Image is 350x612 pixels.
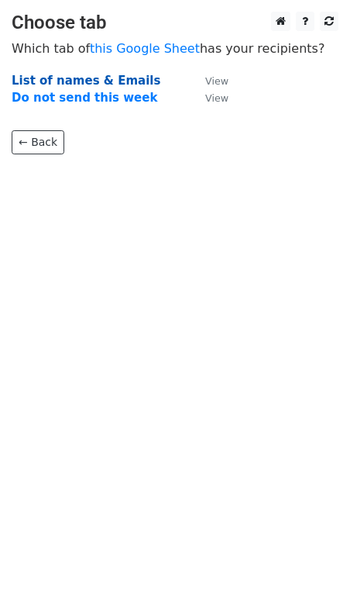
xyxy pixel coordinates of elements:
[90,41,200,56] a: this Google Sheet
[190,74,228,88] a: View
[12,12,338,34] h3: Choose tab
[12,40,338,57] p: Which tab of has your recipients?
[205,75,228,87] small: View
[190,91,228,105] a: View
[205,92,228,104] small: View
[12,91,157,105] a: Do not send this week
[273,538,350,612] iframe: Chat Widget
[12,74,160,88] a: List of names & Emails
[12,130,64,154] a: ← Back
